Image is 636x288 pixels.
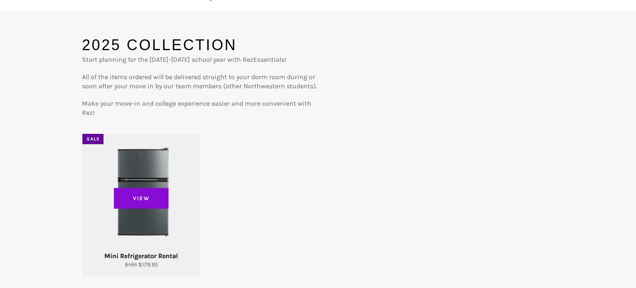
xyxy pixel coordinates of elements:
p: Start planning for the [DATE]-[DATE] school year with RezEssentials! [82,55,318,64]
div: Mini Refrigerator Rental [88,252,195,261]
p: Make your move-in and college experience easier and more convenient with Rez! [82,99,318,117]
a: Mini Refrigerator Rental Mini Refrigerator Rental $196 $179.95 View [82,134,200,277]
p: All of the items ordered will be delivered straight to your dorm room during or soon after your m... [82,73,318,91]
h1: 2025 Collection [82,35,318,56]
span: View [114,188,169,208]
